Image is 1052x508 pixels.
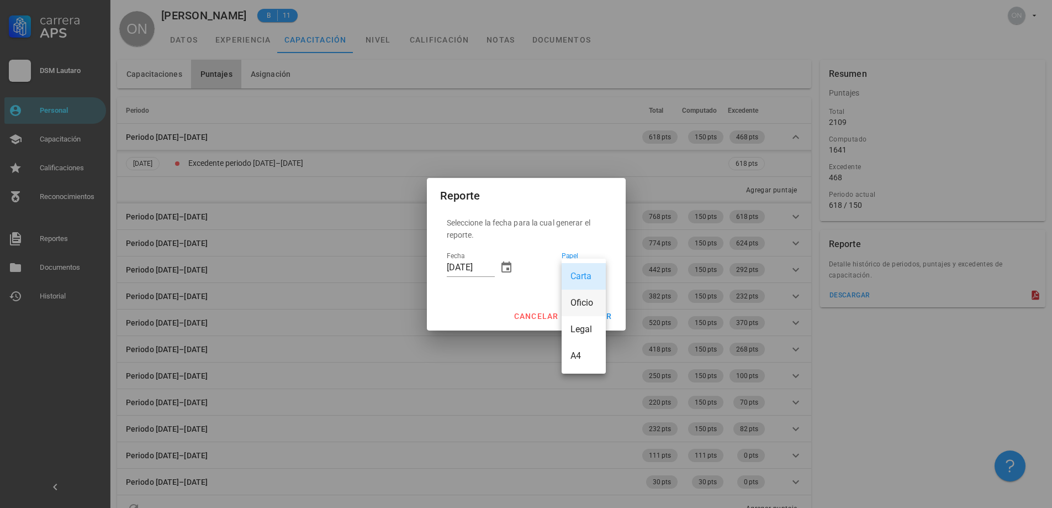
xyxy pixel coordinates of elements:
[513,312,558,321] span: cancelar
[440,187,480,205] div: Reporte
[570,350,597,361] div: A4
[509,306,563,326] button: cancelar
[447,252,464,260] label: Fecha
[562,259,606,276] div: PapelCarta
[447,217,606,241] p: Seleccione la fecha para la cual generar el reporte.
[570,297,597,308] div: Oficio
[570,271,597,281] div: Carta
[570,324,597,334] div: Legal
[562,252,578,260] label: Papel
